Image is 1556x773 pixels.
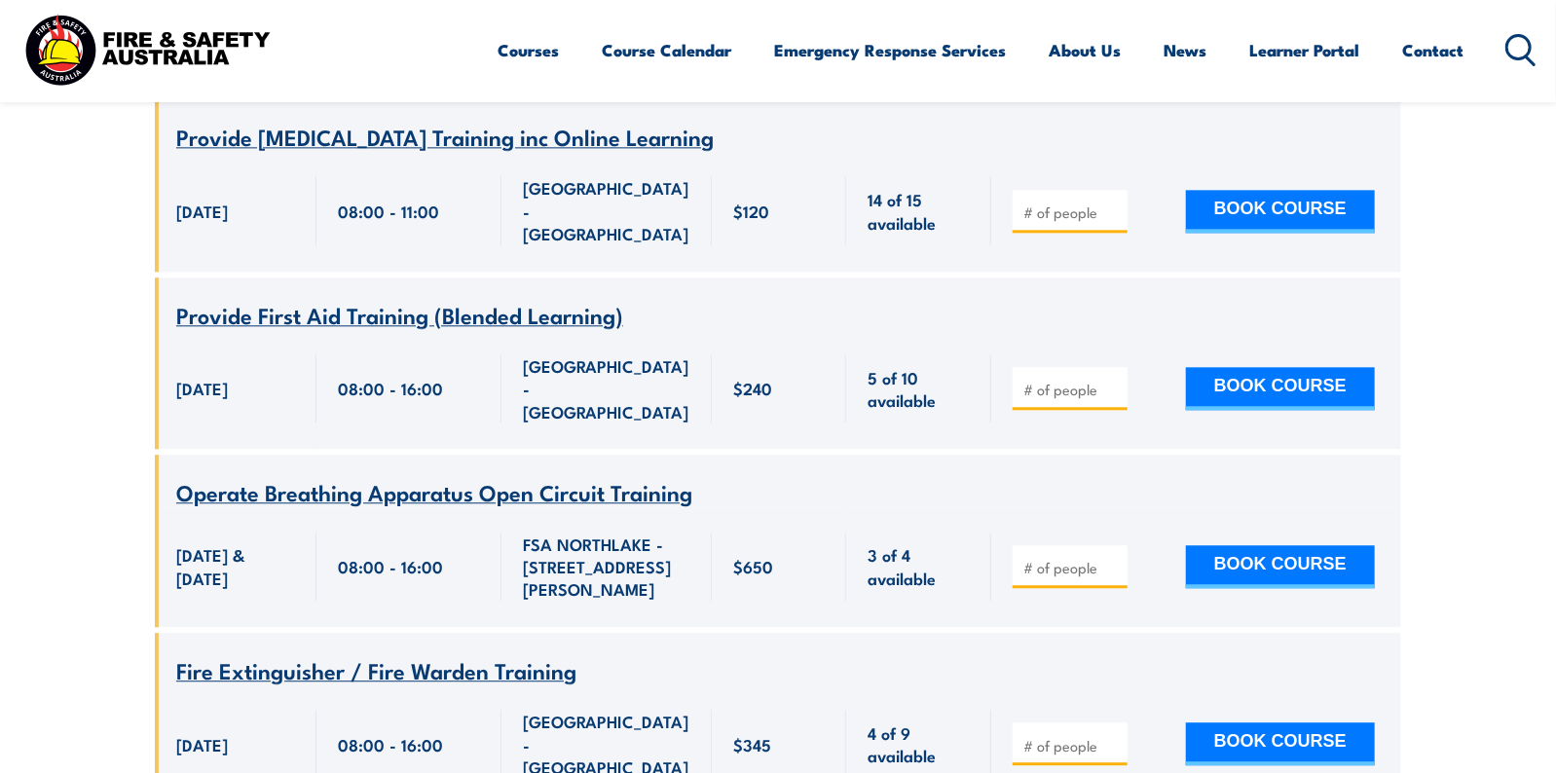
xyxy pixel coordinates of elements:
[176,298,623,331] span: Provide First Aid Training (Blended Learning)
[868,188,970,234] span: 14 of 15 available
[176,475,692,508] span: Operate Breathing Apparatus Open Circuit Training
[1050,24,1122,76] a: About Us
[1023,558,1121,577] input: # of people
[338,377,443,399] span: 08:00 - 16:00
[1023,736,1121,755] input: # of people
[338,200,439,222] span: 08:00 - 11:00
[176,543,295,589] span: [DATE] & [DATE]
[1186,190,1375,233] button: BOOK COURSE
[176,733,228,755] span: [DATE]
[523,176,690,244] span: [GEOGRAPHIC_DATA] - [GEOGRAPHIC_DATA]
[523,533,690,601] span: FSA NORTHLAKE - [STREET_ADDRESS][PERSON_NAME]
[1186,367,1375,410] button: BOOK COURSE
[775,24,1007,76] a: Emergency Response Services
[176,304,623,328] a: Provide First Aid Training (Blended Learning)
[868,366,970,412] span: 5 of 10 available
[733,733,771,755] span: $345
[176,377,228,399] span: [DATE]
[733,377,772,399] span: $240
[1186,722,1375,765] button: BOOK COURSE
[338,733,443,755] span: 08:00 - 16:00
[1023,380,1121,399] input: # of people
[1165,24,1207,76] a: News
[733,200,769,222] span: $120
[523,354,690,423] span: [GEOGRAPHIC_DATA] - [GEOGRAPHIC_DATA]
[176,126,714,150] a: Provide [MEDICAL_DATA] Training inc Online Learning
[176,653,576,686] span: Fire Extinguisher / Fire Warden Training
[176,120,714,153] span: Provide [MEDICAL_DATA] Training inc Online Learning
[1403,24,1464,76] a: Contact
[176,659,576,683] a: Fire Extinguisher / Fire Warden Training
[733,555,773,577] span: $650
[338,555,443,577] span: 08:00 - 16:00
[1186,545,1375,588] button: BOOK COURSE
[868,721,970,767] span: 4 of 9 available
[603,24,732,76] a: Course Calendar
[176,200,228,222] span: [DATE]
[499,24,560,76] a: Courses
[1250,24,1360,76] a: Learner Portal
[868,543,970,589] span: 3 of 4 available
[1023,202,1121,222] input: # of people
[176,481,692,505] a: Operate Breathing Apparatus Open Circuit Training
